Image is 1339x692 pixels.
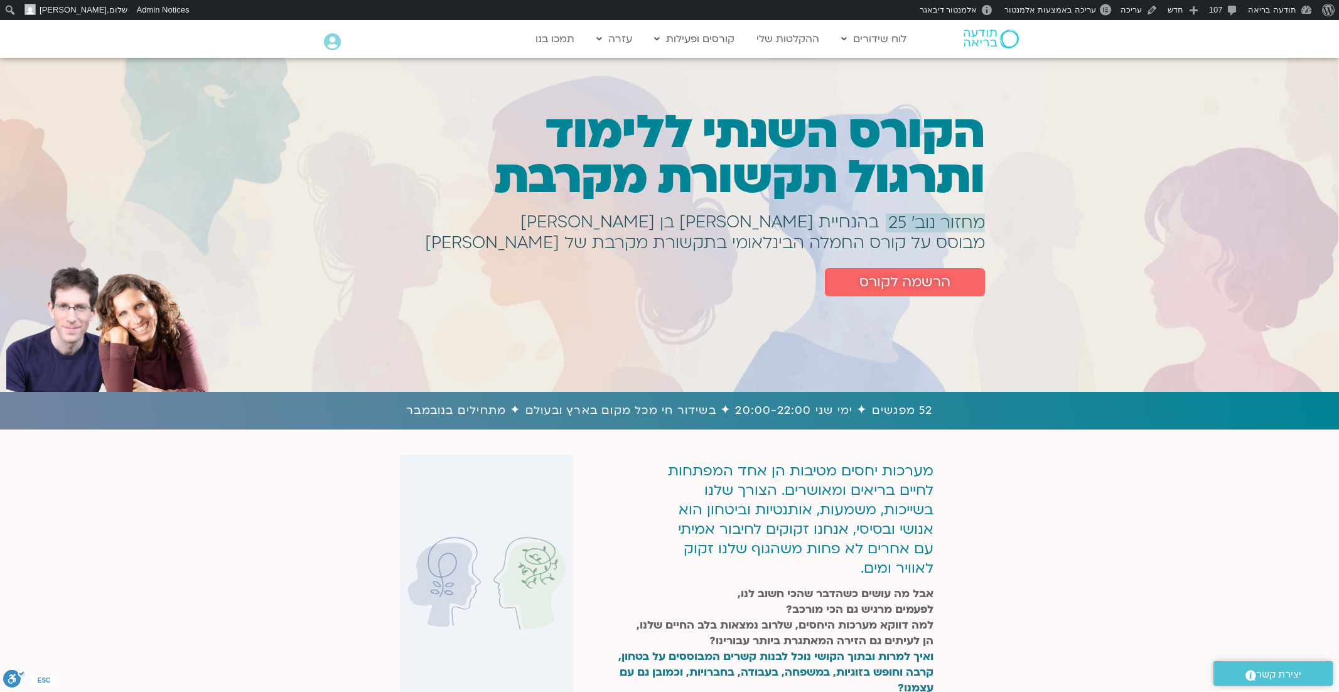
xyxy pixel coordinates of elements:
a: קורסים ופעילות [648,27,741,51]
div: מערכות יחסים מטיבות הן אחד המפתחות לחיים בריאים ומאושרים. הצורך שלנו בשייכות, משמעות, אותנטיות וב... [659,461,933,583]
h1: בהנחיית [PERSON_NAME] בן [PERSON_NAME] [520,220,879,225]
a: לוח שידורים [835,27,913,51]
span: הרשמה לקורס [859,274,950,290]
h1: מבוסס על קורס החמלה הבינלאומי בתקשורת מקרבת של [PERSON_NAME] [425,241,985,246]
a: ההקלטות שלי [750,27,825,51]
a: יצירת קשר [1213,661,1333,686]
a: הרשמה לקורס [825,268,985,296]
h1: הקורס השנתי ללימוד ותרגול תקשורת מקרבת [387,110,985,200]
strong: הן לעיתים גם הזירה המאתגרת ביותר עבורינו? [709,634,933,648]
span: [PERSON_NAME] [40,5,107,14]
img: תודעה בריאה [964,30,1019,48]
strong: אבל מה עושים כשהדבר שהכי חשוב לנו, לפעמים מרגיש גם הכי מורכב? למה דווקא מערכות היחסים, שלרוב נמצא... [637,587,933,632]
span: יצירת קשר [1256,666,1301,683]
a: עזרה [590,27,638,51]
a: מחזור נוב׳ 25 [886,214,985,232]
span: עריכה באמצעות אלמנטור [1004,5,1095,14]
span: מחזור נוב׳ 25 [888,214,985,232]
h1: 52 מפגשים ✦ ימי שני 20:00-22:00 ✦ בשידור חי מכל מקום בארץ ובעולם ✦ מתחילים בנובמבר [6,401,1333,420]
a: תמכו בנו [529,27,581,51]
